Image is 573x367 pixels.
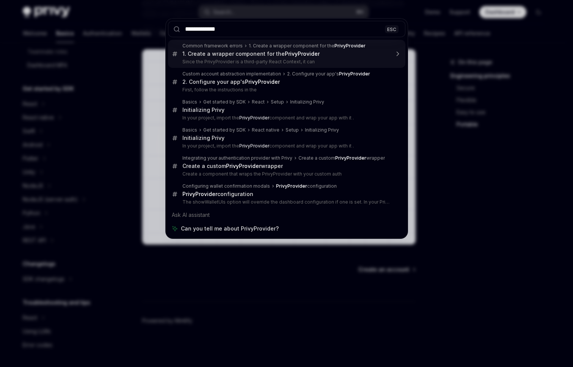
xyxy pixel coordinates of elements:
div: Custom account abstraction implementation [182,71,281,77]
p: Create a component that wraps the PrivyProvider with your custom auth [182,171,389,177]
div: Get started by SDK [203,127,246,133]
div: Setup [286,127,299,133]
b: PrivyProvider [276,183,307,189]
b: PrivyProvider [339,71,370,77]
div: React [252,99,265,105]
div: React native [252,127,279,133]
p: The showWalletUIs option will override the dashboard configuration if one is set. In your PrivyProv [182,199,389,205]
div: Ask AI assistant [168,208,405,222]
p: In your project, import the component and wrap your app with it . [182,115,389,121]
div: Create a custom wrapper [298,155,385,161]
b: PrivyProvider [182,191,217,197]
div: 2. Configure your app's [182,78,280,85]
b: PrivyProvider [226,163,261,169]
div: Get started by SDK [203,99,246,105]
div: 1. Create a wrapper component for the [249,43,366,49]
div: Create a custom wrapper [182,163,283,169]
div: Basics [182,127,197,133]
b: PrivyProvider [245,78,280,85]
div: Configuring wallet confirmation modals [182,183,270,189]
b: PrivyProvider [239,143,269,149]
b: PrivyProvider [285,50,320,57]
b: PrivyProvider [334,43,366,49]
p: First, follow the instructions in the [182,87,389,93]
div: Setup [271,99,284,105]
div: Initializing Privy [182,135,224,141]
div: Initializing Privy [182,107,224,113]
div: Basics [182,99,197,105]
div: 2. Configure your app's [287,71,370,77]
div: Initializing Privy [290,99,324,105]
div: Integrating your authentication provider with Privy [182,155,292,161]
div: configuration [182,191,253,198]
div: Common framework errors [182,43,243,49]
div: 1. Create a wrapper component for the [182,50,320,57]
p: In your project, import the component and wrap your app with it . [182,143,389,149]
div: ESC [385,25,399,33]
p: Since the PrivyProvider is a third-party React Context, it can [182,59,389,65]
div: configuration [276,183,337,189]
div: Initializing Privy [305,127,339,133]
b: PrivyProvider [335,155,366,161]
span: Can you tell me about PrivyProvider? [181,225,279,232]
b: PrivyProvider [239,115,269,121]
